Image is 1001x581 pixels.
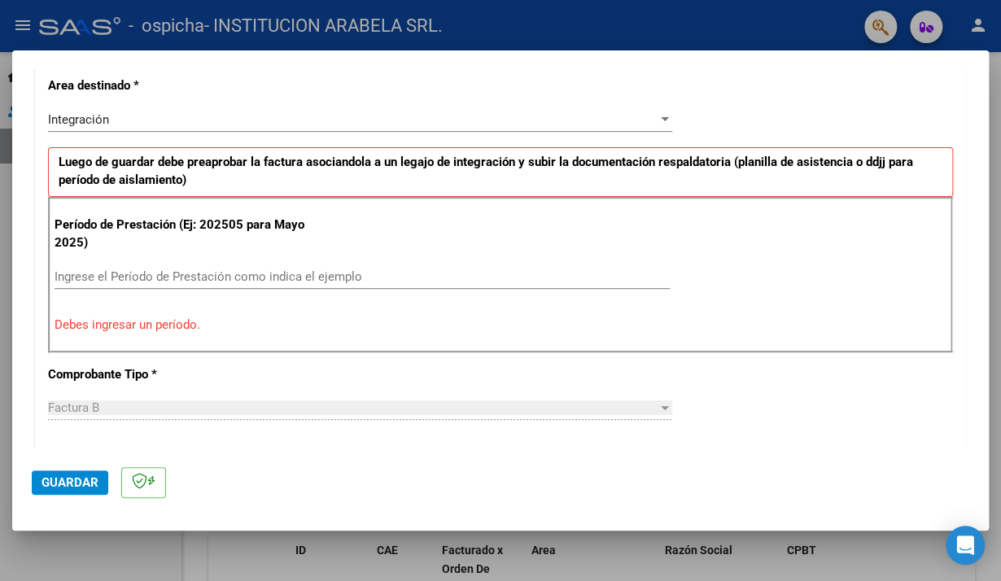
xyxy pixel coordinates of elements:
span: Integración [48,112,109,127]
strong: Luego de guardar debe preaprobar la factura asociandola a un legajo de integración y subir la doc... [59,155,913,188]
p: Debes ingresar un período. [55,316,946,334]
p: Comprobante Tipo * [48,365,320,384]
p: Período de Prestación (Ej: 202505 para Mayo 2025) [55,216,322,252]
p: Area destinado * [48,76,320,95]
button: Guardar [32,470,108,495]
span: Factura B [48,400,99,415]
span: Guardar [42,475,98,490]
div: Open Intercom Messenger [946,526,985,565]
